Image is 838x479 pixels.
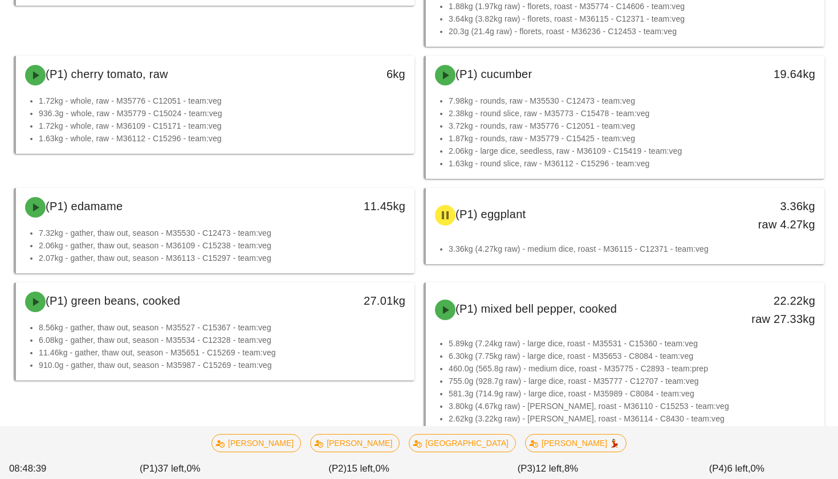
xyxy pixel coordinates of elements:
[318,435,392,452] span: [PERSON_NAME]
[455,302,617,315] span: (P1) mixed bell pepper, cooked
[449,157,815,170] li: 1.63kg - round slice, raw - M36112 - C15296 - team:veg
[46,200,123,212] span: (P1) edamame
[320,197,405,215] div: 11.45kg
[39,359,405,371] li: 910.0g - gather, thaw out, season - M35987 - C15269 - team:veg
[320,65,405,83] div: 6kg
[39,95,405,107] li: 1.72kg - whole, raw - M35776 - C12051 - team:veg
[642,459,831,478] div: (P4) 0%
[535,463,564,474] span: 12 left,
[46,294,180,307] span: (P1) green beans, cooked
[455,208,526,220] span: (P1) eggplant
[449,412,815,425] li: 2.62kg (3.22kg raw) - [PERSON_NAME], roast - M36114 - C8430 - team:veg
[449,375,815,387] li: 755.0g (928.7g raw) - large dice, roast - M35777 - C12707 - team:veg
[416,435,509,452] span: [GEOGRAPHIC_DATA]
[449,145,815,157] li: 2.06kg - large dice, seedless, raw - M36109 - C15419 - team:veg
[39,239,405,252] li: 2.06kg - gather, thaw out, season - M36109 - C15238 - team:veg
[39,107,405,120] li: 936.3g - whole, raw - M35779 - C15024 - team:veg
[449,13,815,25] li: 3.64kg (3.82kg raw) - florets, roast - M36115 - C12371 - team:veg
[730,197,815,234] div: 3.36kg raw 4.27kg
[449,95,815,107] li: 7.98kg - rounds, raw - M35530 - C12473 - team:veg
[39,346,405,359] li: 11.46kg - gather, thaw out, season - M35651 - C15269 - team:veg
[727,463,750,474] span: 6 left,
[39,252,405,264] li: 2.07kg - gather, thaw out, season - M36113 - C15297 - team:veg
[449,400,815,412] li: 3.80kg (4.67kg raw) - [PERSON_NAME], roast - M36110 - C15253 - team:veg
[39,227,405,239] li: 7.32kg - gather, thaw out, season - M35530 - C12473 - team:veg
[449,425,815,437] li: 1.70kg (2.08kg raw) - large dice, roast - M36116 - C12511 - team:veg
[39,132,405,145] li: 1.63kg - whole, raw - M36112 - C15296 - team:veg
[7,459,76,478] div: 08:48:39
[39,120,405,132] li: 1.72kg - whole, raw - M36109 - C15171 - team:veg
[730,292,815,328] div: 22.22kg raw 27.33kg
[265,459,453,478] div: (P2) 0%
[76,459,265,478] div: (P1) 0%
[453,459,642,478] div: (P3) 8%
[449,132,815,145] li: 1.87kg - rounds, raw - M35779 - C15425 - team:veg
[449,350,815,362] li: 6.30kg (7.75kg raw) - large dice, roast - M35653 - C8084 - team:veg
[455,68,532,80] span: (P1) cucumber
[46,68,168,80] span: (P1) cherry tomato, raw
[449,387,815,400] li: 581.3g (714.9g raw) - large dice, roast - M35989 - C8084 - team:veg
[449,25,815,38] li: 20.3g (21.4g raw) - florets, roast - M36236 - C12453 - team:veg
[320,292,405,310] div: 27.01kg
[158,463,186,474] span: 37 left,
[532,435,619,452] span: [PERSON_NAME] 💃
[39,321,405,334] li: 8.56kg - gather, thaw out, season - M35527 - C15367 - team:veg
[39,334,405,346] li: 6.08kg - gather, thaw out, season - M35534 - C12328 - team:veg
[449,120,815,132] li: 3.72kg - rounds, raw - M35776 - C12051 - team:veg
[449,243,815,255] li: 3.36kg (4.27kg raw) - medium dice, roast - M36115 - C12371 - team:veg
[347,463,375,474] span: 15 left,
[449,337,815,350] li: 5.89kg (7.24kg raw) - large dice, roast - M35531 - C15360 - team:veg
[449,107,815,120] li: 2.38kg - round slice, raw - M35773 - C15478 - team:veg
[449,362,815,375] li: 460.0g (565.8g raw) - medium dice, roast - M35775 - C2893 - team:prep
[730,65,815,83] div: 19.64kg
[219,435,294,452] span: [PERSON_NAME]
